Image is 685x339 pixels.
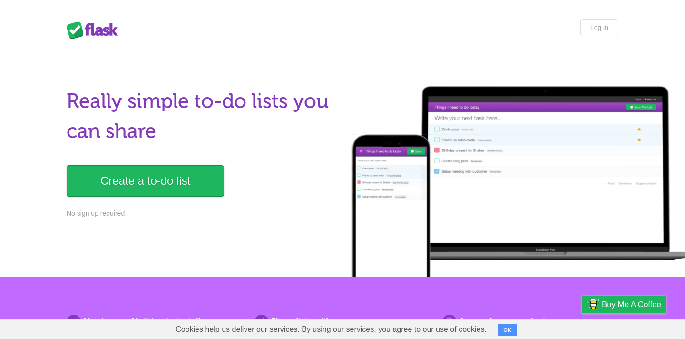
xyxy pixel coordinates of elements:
[67,165,224,197] a: Create a to-do list
[587,296,599,312] img: Buy me a coffee
[67,315,243,328] h2: No sign up. Nothing to install.
[166,320,496,339] span: Cookies help us deliver our services. By using our services, you agree to our use of cookies.
[580,19,618,36] a: Log in
[254,315,431,328] h2: Share lists with ease.
[67,86,337,146] h1: Really simple to-do lists you can share
[582,296,666,313] a: Buy me a coffee
[498,324,517,336] button: OK
[67,209,337,219] p: No sign up required
[602,296,661,313] span: Buy me a coffee
[67,21,124,39] div: Flask Lists
[442,315,618,328] h2: Access from any device.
